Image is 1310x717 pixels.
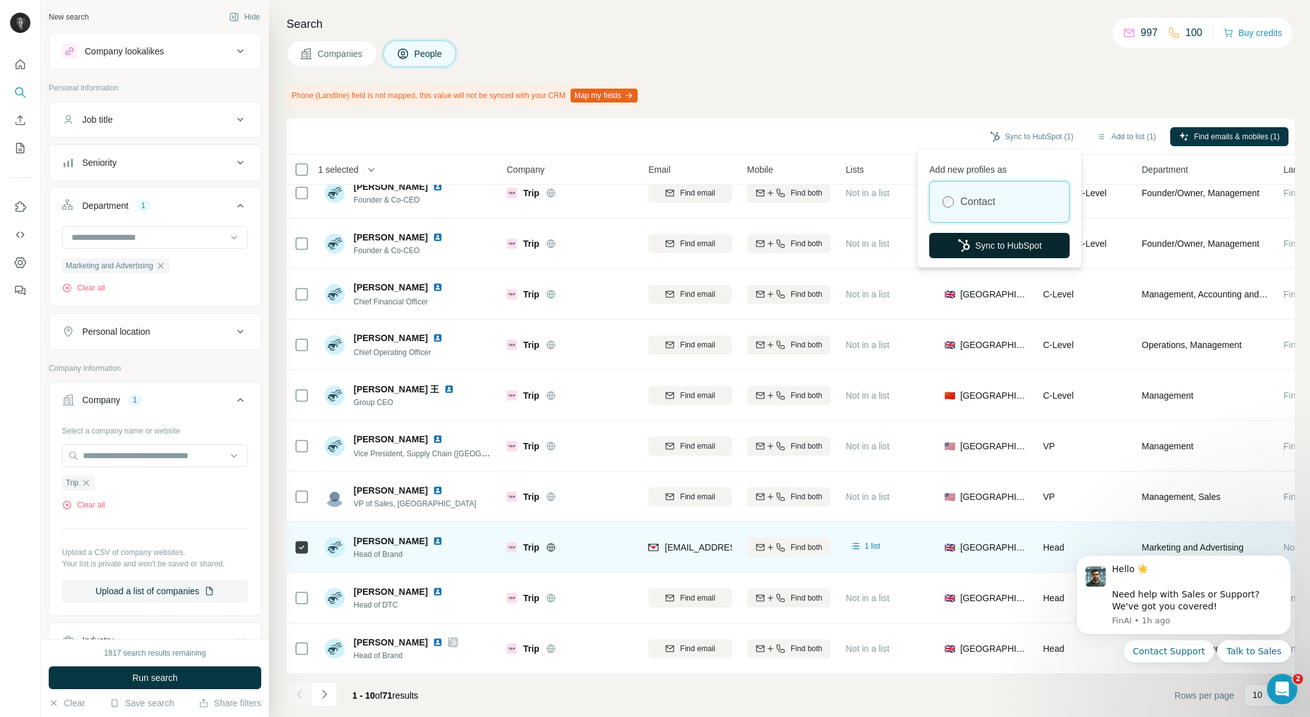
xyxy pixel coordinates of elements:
[1142,541,1244,554] span: Marketing and Advertising
[312,682,337,707] button: Navigate to next page
[1142,339,1242,351] span: Operations, Management
[507,542,517,552] img: Logo of Trip
[1170,127,1288,146] button: Find emails & mobiles (1)
[507,441,517,451] img: Logo of Trip
[960,339,1028,351] span: [GEOGRAPHIC_DATA]
[523,592,540,604] span: Trip
[1142,389,1194,402] span: Management
[680,238,715,249] span: Find email
[791,289,822,300] span: Find both
[354,180,428,193] span: [PERSON_NAME]
[324,487,345,507] img: Avatar
[680,289,715,300] span: Find email
[846,239,889,249] span: Not in a list
[791,187,822,199] span: Find both
[10,109,30,132] button: Enrich CSV
[960,490,1028,503] span: [GEOGRAPHIC_DATA]
[318,47,364,60] span: Companies
[507,390,517,401] img: Logo of Trip
[791,390,822,401] span: Find both
[1043,289,1073,299] span: C-Level
[507,239,517,249] img: Logo of Trip
[354,599,448,611] span: Head of DTC
[220,8,269,27] button: Hide
[680,643,715,654] span: Find email
[960,288,1028,301] span: [GEOGRAPHIC_DATA]
[324,385,345,406] img: Avatar
[507,492,517,502] img: Logo of Trip
[680,339,715,351] span: Find email
[49,316,261,347] button: Personal location
[1043,593,1064,603] span: Head
[433,232,443,242] img: LinkedIn logo
[747,437,831,456] button: Find both
[680,592,715,604] span: Find email
[82,156,116,169] div: Seniority
[665,542,815,552] span: [EMAIL_ADDRESS][DOMAIN_NAME]
[1142,237,1259,250] span: Founder/Owner, Management
[648,285,732,304] button: Find email
[1142,440,1194,452] span: Management
[414,47,443,60] span: People
[680,440,715,452] span: Find email
[747,386,831,405] button: Find both
[136,200,151,211] div: 1
[354,535,428,547] span: [PERSON_NAME]
[1267,674,1297,704] iframe: Intercom live chat
[960,389,1028,402] span: [GEOGRAPHIC_DATA]
[354,650,458,661] span: Head of Brand
[354,585,428,598] span: [PERSON_NAME]
[648,589,732,608] button: Find email
[960,440,1028,452] span: [GEOGRAPHIC_DATA]
[132,671,178,684] span: Run search
[354,397,459,408] span: Group CEO
[680,491,715,502] span: Find email
[944,541,955,554] span: 🇬🇧
[287,15,1295,33] h4: Search
[352,690,418,701] span: results
[324,335,345,355] img: Avatar
[1194,131,1280,142] span: Find emails & mobiles (1)
[324,436,345,456] img: Avatar
[324,588,345,608] img: Avatar
[1043,340,1073,350] span: C-Level
[354,194,448,206] span: Founder & Co-CEO
[747,639,831,658] button: Find both
[846,492,889,502] span: Not in a list
[791,339,822,351] span: Find both
[62,499,105,511] button: Clear all
[747,285,831,304] button: Find both
[49,11,89,23] div: New search
[49,666,261,689] button: Run search
[523,339,540,351] span: Trip
[433,333,443,343] img: LinkedIn logo
[1043,441,1055,451] span: VP
[49,147,261,178] button: Seniority
[960,541,1028,554] span: [GEOGRAPHIC_DATA]
[1043,492,1055,502] span: VP
[128,394,142,406] div: 1
[354,433,428,446] span: [PERSON_NAME]
[49,104,261,135] button: Job title
[1057,544,1310,670] iframe: Intercom notifications message
[929,233,1070,258] button: Sync to HubSpot
[324,639,345,659] img: Avatar
[352,690,375,701] span: 1 - 10
[10,279,30,302] button: Feedback
[648,163,670,176] span: Email
[1252,689,1263,701] p: 10
[49,363,261,374] p: Company information
[944,339,955,351] span: 🇬🇧
[82,113,113,126] div: Job title
[324,537,345,558] img: Avatar
[433,434,443,444] img: LinkedIn logo
[354,348,431,357] span: Chief Operating Officer
[523,237,540,250] span: Trip
[747,184,831,203] button: Find both
[680,390,715,401] span: Find email
[324,234,345,254] img: Avatar
[62,580,248,602] button: Upload a list of companies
